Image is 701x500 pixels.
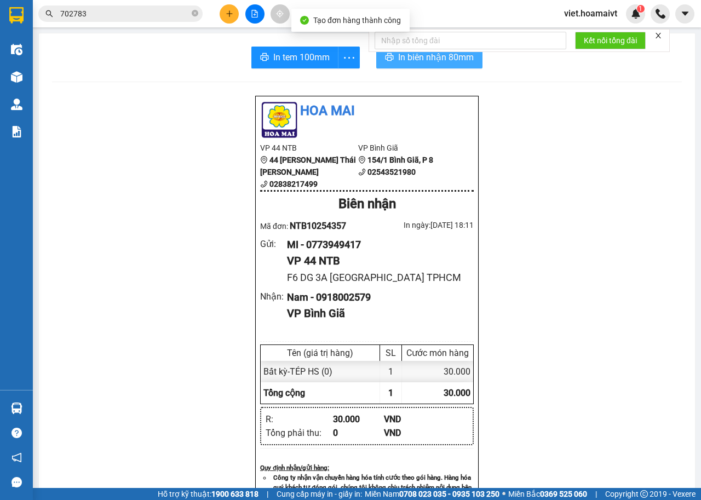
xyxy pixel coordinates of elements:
span: | [595,488,597,500]
b: Vũng Tàu [85,60,118,69]
strong: 0369 525 060 [540,490,587,498]
span: environment [5,61,13,68]
span: 30.000 [444,388,470,398]
span: close [654,32,662,39]
div: VND [384,426,435,440]
div: Biên nhận [260,194,474,215]
div: In ngày: [DATE] 18:11 [367,219,474,231]
li: VP HANG NGOAI [76,47,146,59]
div: MI - 0773949417 [287,237,465,252]
img: phone-icon [656,9,665,19]
span: Hỗ trợ kỹ thuật: [158,488,258,500]
li: VP 44 NTB [260,142,358,154]
strong: 0708 023 035 - 0935 103 250 [399,490,499,498]
span: phone [358,168,366,176]
div: 0 [333,426,384,440]
strong: 1900 633 818 [211,490,258,498]
span: question-circle [12,428,22,438]
div: Mã đơn: [260,219,367,233]
div: Gửi : [260,237,287,251]
div: R : [266,412,333,426]
b: 154/1 Bình Giã, P 8 [367,156,433,164]
span: environment [76,61,83,68]
div: VP 44 NTB [287,252,465,269]
span: viet.hoamaivt [555,7,626,20]
div: Cước món hàng [405,348,470,358]
span: 1 [388,388,393,398]
span: file-add [251,10,258,18]
button: caret-down [675,4,694,24]
span: check-circle [300,16,309,25]
div: Tên (giá trị hàng) [263,348,377,358]
img: icon-new-feature [631,9,641,19]
button: Kết nối tổng đài [575,32,646,49]
span: message [12,477,22,487]
img: logo-vxr [9,7,24,24]
span: Cung cấp máy in - giấy in: [277,488,362,500]
div: VP Bình Giã [287,305,465,322]
button: file-add [245,4,265,24]
li: Hoa Mai [260,101,474,122]
span: Miền Bắc [508,488,587,500]
span: plus [226,10,233,18]
img: warehouse-icon [11,403,22,414]
span: notification [12,452,22,463]
img: logo.jpg [260,101,298,139]
span: Kết nối tổng đài [584,35,637,47]
input: Tìm tên, số ĐT hoặc mã đơn [60,8,189,20]
span: printer [385,53,394,63]
span: printer [260,53,269,63]
span: phone [260,180,268,188]
span: ⚪️ [502,492,505,496]
button: aim [271,4,290,24]
b: 44 [PERSON_NAME] Thái [PERSON_NAME] [260,156,356,176]
span: Tạo đơn hàng thành công [313,16,401,25]
li: VP 44 NTB [5,47,76,59]
img: logo.jpg [5,5,44,44]
span: In tem 100mm [273,50,330,64]
img: warehouse-icon [11,44,22,55]
div: SL [383,348,399,358]
span: environment [260,156,268,164]
sup: 1 [637,5,645,13]
div: 1 [380,361,402,382]
img: warehouse-icon [11,71,22,83]
span: Bất kỳ - TÉP HS (0) [263,366,332,377]
div: Tổng phải thu : [266,426,333,440]
span: search [45,10,53,18]
div: Nam - 0918002579 [287,290,465,305]
div: 30.000 [333,412,384,426]
span: caret-down [680,9,690,19]
button: printerIn biên nhận 80mm [376,47,482,68]
span: close-circle [192,9,198,19]
span: copyright [640,490,648,498]
button: more [338,47,360,68]
span: Miền Nam [365,488,499,500]
span: aim [276,10,284,18]
b: 02543521980 [367,168,416,176]
img: solution-icon [11,126,22,137]
img: warehouse-icon [11,99,22,110]
span: more [338,51,359,65]
b: 02838217499 [269,180,318,188]
span: 1 [639,5,642,13]
div: Nhận : [260,290,287,303]
li: Hoa Mai [5,5,159,26]
span: Tổng cộng [263,388,305,398]
div: 30.000 [402,361,473,382]
span: | [267,488,268,500]
span: NTB10254357 [290,221,346,231]
div: VND [384,412,435,426]
button: printerIn tem 100mm [251,47,338,68]
li: VP Bình Giã [358,142,456,154]
span: close-circle [192,10,198,16]
input: Nhập số tổng đài [375,32,566,49]
span: In biên nhận 80mm [398,50,474,64]
div: F6 DG 3A [GEOGRAPHIC_DATA] TPHCM [287,270,465,285]
span: environment [358,156,366,164]
button: plus [220,4,239,24]
div: Quy định nhận/gửi hàng : [260,463,474,473]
